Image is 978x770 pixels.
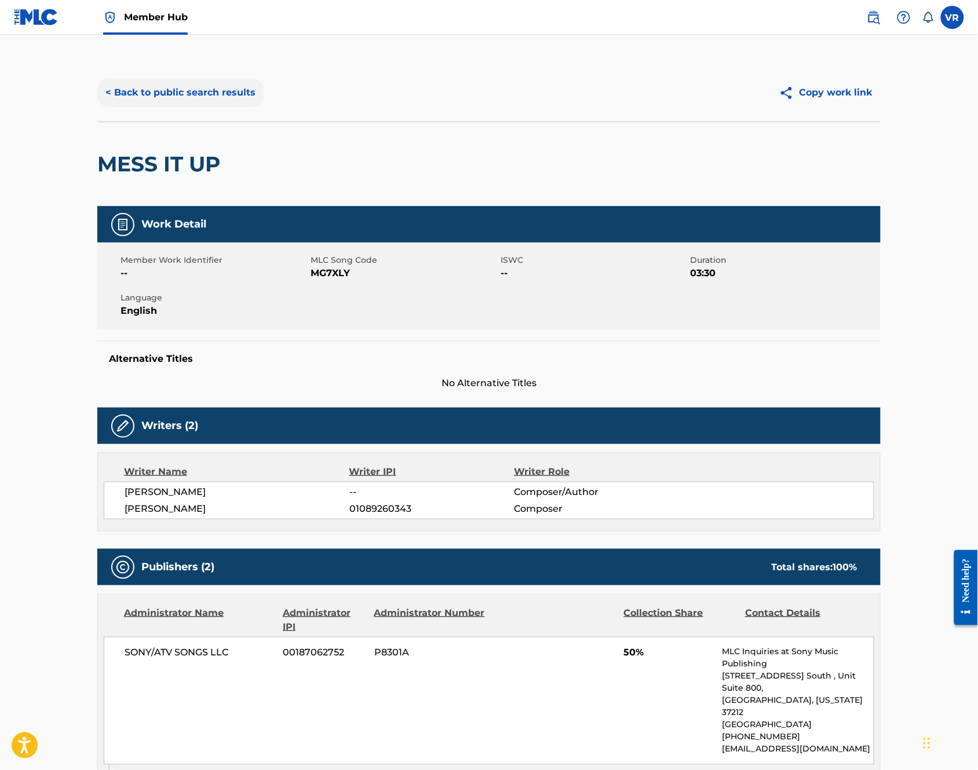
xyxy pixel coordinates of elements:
div: Contact Details [745,606,857,634]
h5: Writers (2) [141,419,198,432]
p: [STREET_ADDRESS] South , Unit Suite 800, [722,670,874,695]
span: English [121,304,308,318]
span: Composer/Author [514,485,664,499]
div: User Menu [941,6,964,29]
span: 50% [624,646,714,660]
div: Administrator IPI [283,606,365,634]
p: [GEOGRAPHIC_DATA] [722,719,874,731]
p: MLC Inquiries at Sony Music Publishing [722,646,874,670]
div: Administrator Name [124,606,274,634]
div: Administrator Number [374,606,486,634]
span: SONY/ATV SONGS LLC [125,646,275,660]
span: Duration [691,254,878,266]
img: Copy work link [779,86,800,100]
span: [PERSON_NAME] [125,485,349,499]
div: Total shares: [772,560,857,574]
button: Copy work link [771,78,881,107]
span: 03:30 [691,266,878,280]
h5: Work Detail [141,218,206,231]
h5: Publishers (2) [141,560,214,574]
div: Writer Role [514,465,664,479]
p: [GEOGRAPHIC_DATA], [US_STATE] 37212 [722,695,874,719]
div: Writer Name [124,465,349,479]
span: 01089260343 [349,502,514,516]
p: [PHONE_NUMBER] [722,731,874,743]
iframe: Resource Center [946,541,978,635]
img: Top Rightsholder [103,10,117,24]
span: Member Work Identifier [121,254,308,266]
img: MLC Logo [14,9,59,25]
a: Public Search [862,6,885,29]
span: Composer [514,502,664,516]
h5: Alternative Titles [109,353,869,365]
span: ISWC [501,254,688,266]
span: P8301A [374,646,487,660]
span: Member Hub [124,10,188,24]
img: Writers [116,419,130,433]
span: MLC Song Code [311,254,498,266]
div: Drag [924,726,930,761]
div: Collection Share [624,606,736,634]
p: [EMAIL_ADDRESS][DOMAIN_NAME] [722,743,874,756]
div: Help [892,6,915,29]
span: -- [501,266,688,280]
span: 100 % [833,562,857,573]
img: search [867,10,881,24]
iframe: Chat Widget [920,714,978,770]
div: Notifications [922,12,934,23]
span: [PERSON_NAME] [125,502,349,516]
img: help [897,10,911,24]
span: -- [349,485,514,499]
span: 00187062752 [283,646,366,660]
button: < Back to public search results [97,78,264,107]
span: MG7XLY [311,266,498,280]
div: Writer IPI [349,465,514,479]
h2: MESS IT UP [97,151,226,177]
span: Language [121,292,308,304]
img: Publishers [116,560,130,574]
img: Work Detail [116,218,130,232]
span: -- [121,266,308,280]
span: No Alternative Titles [97,376,881,390]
